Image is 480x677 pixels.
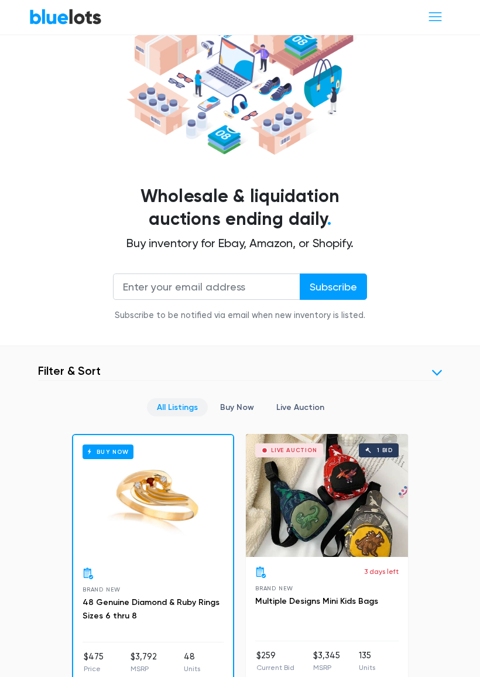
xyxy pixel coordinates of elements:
[300,274,367,300] input: Subscribe
[84,664,104,675] p: Price
[147,399,208,417] a: All Listings
[359,663,375,673] p: Units
[113,310,367,323] div: Subscribe to be notified via email when new inventory is listed.
[73,436,233,559] a: Buy Now
[184,664,200,675] p: Units
[255,597,378,607] a: Multiple Designs Mini Kids Bags
[113,274,300,300] input: Enter your email address
[420,6,451,28] button: Toggle navigation
[327,209,331,230] span: .
[246,435,408,558] a: Live Auction 1 bid
[84,651,104,675] li: $475
[377,448,393,454] div: 1 bid
[256,663,294,673] p: Current Bid
[255,586,293,592] span: Brand New
[313,663,340,673] p: MSRP
[38,364,101,378] h3: Filter & Sort
[271,448,317,454] div: Live Auction
[364,567,399,577] p: 3 days left
[256,650,294,673] li: $259
[83,445,133,460] h6: Buy Now
[83,587,121,593] span: Brand New
[38,237,442,251] h2: Buy inventory for Ebay, Amazon, or Shopify.
[29,9,102,26] a: BlueLots
[266,399,334,417] a: Live Auction
[184,651,200,675] li: 48
[38,186,442,232] h1: Wholesale & liquidation auctions ending daily
[359,650,375,673] li: 135
[313,650,340,673] li: $3,345
[210,399,264,417] a: Buy Now
[83,598,220,622] a: 48 Genuine Diamond & Ruby Rings Sizes 6 thru 8
[131,651,157,675] li: $3,792
[131,664,157,675] p: MSRP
